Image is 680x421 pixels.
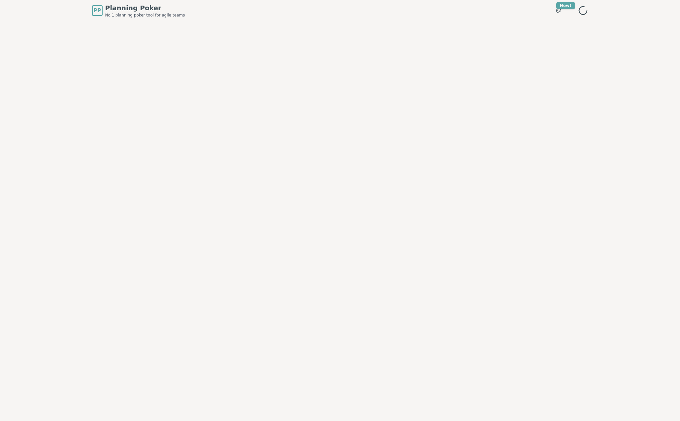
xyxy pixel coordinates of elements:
span: Planning Poker [105,3,185,13]
button: New! [553,5,565,16]
div: New! [556,2,575,9]
span: No.1 planning poker tool for agile teams [105,13,185,18]
a: PPPlanning PokerNo.1 planning poker tool for agile teams [92,3,185,18]
span: PP [93,7,101,15]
